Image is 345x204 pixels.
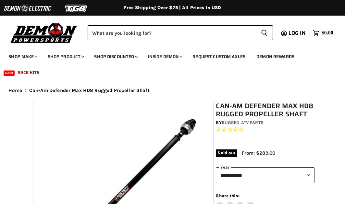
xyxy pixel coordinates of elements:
select: year [216,167,314,183]
a: Inside Demon [143,50,187,63]
span: Rated 0.0 out of 5 stars 0 reviews [216,126,314,133]
span: $0.00 [322,30,333,36]
div: by [216,119,314,126]
a: Shop Make [4,50,41,63]
a: Shop Product [43,50,88,63]
img: Demon Powersports [8,21,80,44]
span: New! [4,70,15,76]
span: Sold out [216,149,237,157]
input: Search [88,25,256,40]
span: Share this: [216,193,239,198]
button: Search [256,25,273,40]
form: Product [88,25,273,40]
span: Log in [289,29,306,37]
img: Demon Electric Logo 2 [3,2,52,15]
a: Race Kits [13,66,44,79]
ul: Main menu [4,47,332,79]
span: Can-Am Defender Max HD8 Rugged Propeller Shaft [29,88,150,93]
a: Home [8,88,22,93]
a: Shop Discounted [89,50,142,63]
a: Request Custom Axles [188,50,250,63]
span: From: $289.00 [242,150,275,156]
a: $0.00 [310,28,337,38]
h1: Can-Am Defender Max HD8 Rugged Propeller Shaft [216,102,314,118]
a: Demon Rewards [252,50,299,63]
img: TGB Logo 2 [52,2,101,15]
a: Rugged ATV Parts [222,120,264,125]
a: Log in [286,30,310,36]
